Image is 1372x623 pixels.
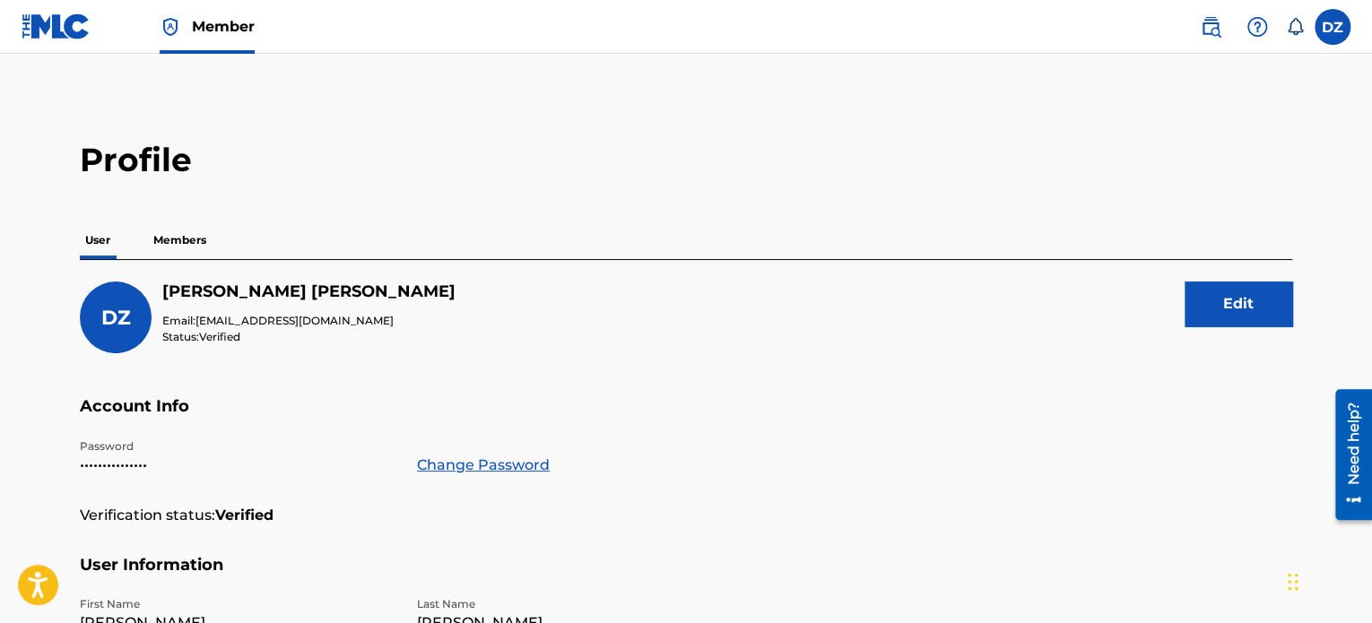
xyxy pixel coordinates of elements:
[148,221,212,259] p: Members
[1185,281,1292,326] button: Edit
[1200,16,1221,38] img: search
[417,454,550,476] a: Change Password
[80,555,1292,597] h5: User Information
[1193,9,1229,45] a: Public Search
[101,306,131,330] span: DZ
[80,140,1292,180] h2: Profile
[80,505,215,526] p: Verification status:
[1315,9,1350,45] div: User Menu
[215,505,274,526] strong: Verified
[1286,18,1304,36] div: Notifications
[199,330,240,343] span: Verified
[80,396,1292,438] h5: Account Info
[80,221,116,259] p: User
[1288,555,1298,609] div: Drag
[80,596,395,612] p: First Name
[162,281,456,302] h5: David Zumsteg
[192,16,255,37] span: Member
[1246,16,1268,38] img: help
[1239,9,1275,45] div: Help
[195,314,394,327] span: [EMAIL_ADDRESS][DOMAIN_NAME]
[162,329,456,345] p: Status:
[417,596,733,612] p: Last Name
[80,454,395,476] p: •••••••••••••••
[22,13,91,39] img: MLC Logo
[162,313,456,329] p: Email:
[1282,537,1372,623] iframe: Chat Widget
[1322,383,1372,527] iframe: Resource Center
[160,16,181,38] img: Top Rightsholder
[80,438,395,454] p: Password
